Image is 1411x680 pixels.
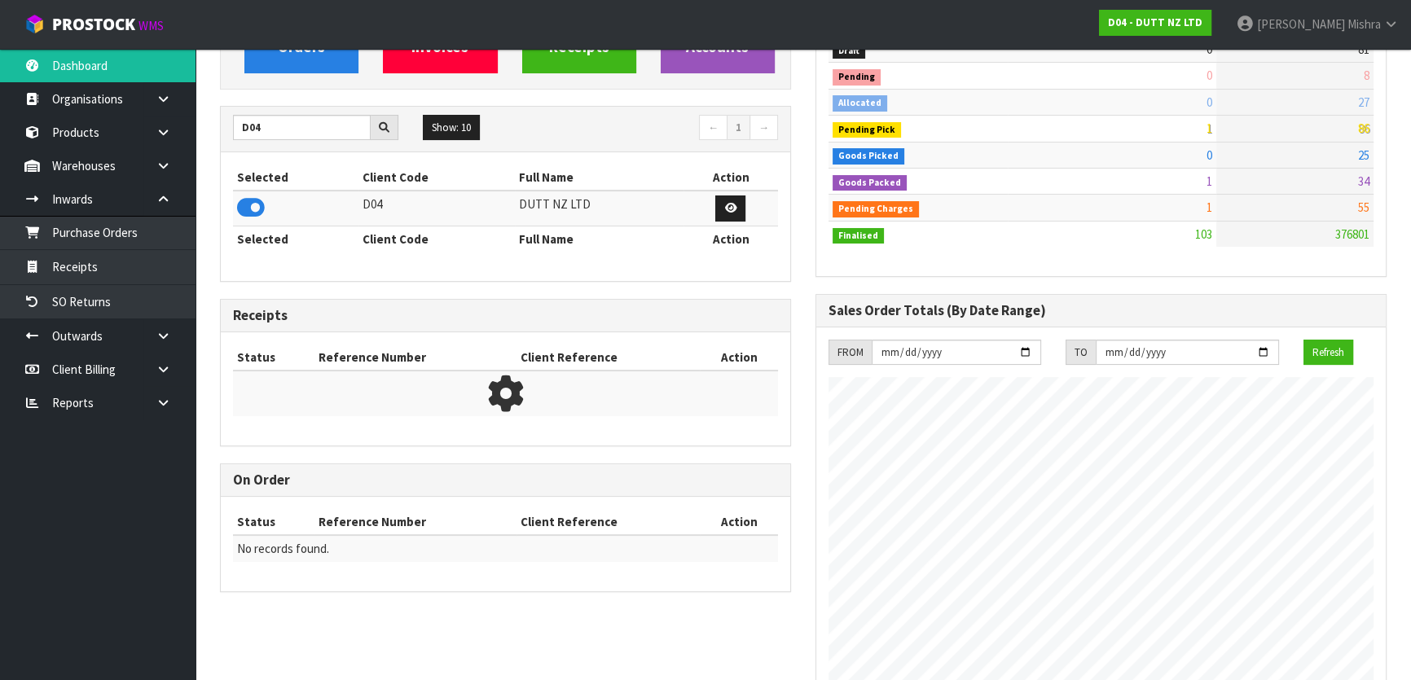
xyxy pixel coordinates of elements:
[829,303,1374,318] h3: Sales Order Totals (By Date Range)
[684,165,778,191] th: Action
[233,509,314,535] th: Status
[833,69,881,86] span: Pending
[1358,42,1369,57] span: 81
[1257,16,1345,32] span: [PERSON_NAME]
[233,472,778,488] h3: On Order
[233,535,778,561] td: No records found.
[1207,200,1212,215] span: 1
[833,122,901,138] span: Pending Pick
[700,344,778,371] th: Action
[314,509,516,535] th: Reference Number
[833,43,865,59] span: Draft
[699,115,727,141] a: ←
[358,191,515,226] td: D04
[314,344,516,371] th: Reference Number
[515,191,684,226] td: DUTT NZ LTD
[1207,42,1212,57] span: 0
[515,226,684,252] th: Full Name
[423,115,480,141] button: Show: 10
[684,226,778,252] th: Action
[1303,340,1353,366] button: Refresh
[1364,68,1369,83] span: 8
[833,95,887,112] span: Allocated
[1207,173,1212,189] span: 1
[1207,147,1212,163] span: 0
[518,115,779,143] nav: Page navigation
[833,148,904,165] span: Goods Picked
[1358,200,1369,215] span: 55
[1108,15,1202,29] strong: D04 - DUTT NZ LTD
[727,115,750,141] a: 1
[1358,121,1369,136] span: 86
[749,115,778,141] a: →
[829,340,872,366] div: FROM
[516,344,700,371] th: Client Reference
[24,14,45,34] img: cube-alt.png
[1207,121,1212,136] span: 1
[233,226,358,252] th: Selected
[1358,94,1369,110] span: 27
[1207,94,1212,110] span: 0
[233,308,778,323] h3: Receipts
[1099,10,1211,36] a: D04 - DUTT NZ LTD
[833,201,919,217] span: Pending Charges
[1358,147,1369,163] span: 25
[138,18,164,33] small: WMS
[1195,226,1212,242] span: 103
[1347,16,1381,32] span: Mishra
[833,175,907,191] span: Goods Packed
[1207,68,1212,83] span: 0
[516,509,700,535] th: Client Reference
[515,165,684,191] th: Full Name
[700,509,778,535] th: Action
[233,165,358,191] th: Selected
[1358,173,1369,189] span: 34
[358,165,515,191] th: Client Code
[1066,340,1096,366] div: TO
[1335,226,1369,242] span: 376801
[833,228,884,244] span: Finalised
[233,344,314,371] th: Status
[358,226,515,252] th: Client Code
[233,115,371,140] input: Search clients
[52,14,135,35] span: ProStock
